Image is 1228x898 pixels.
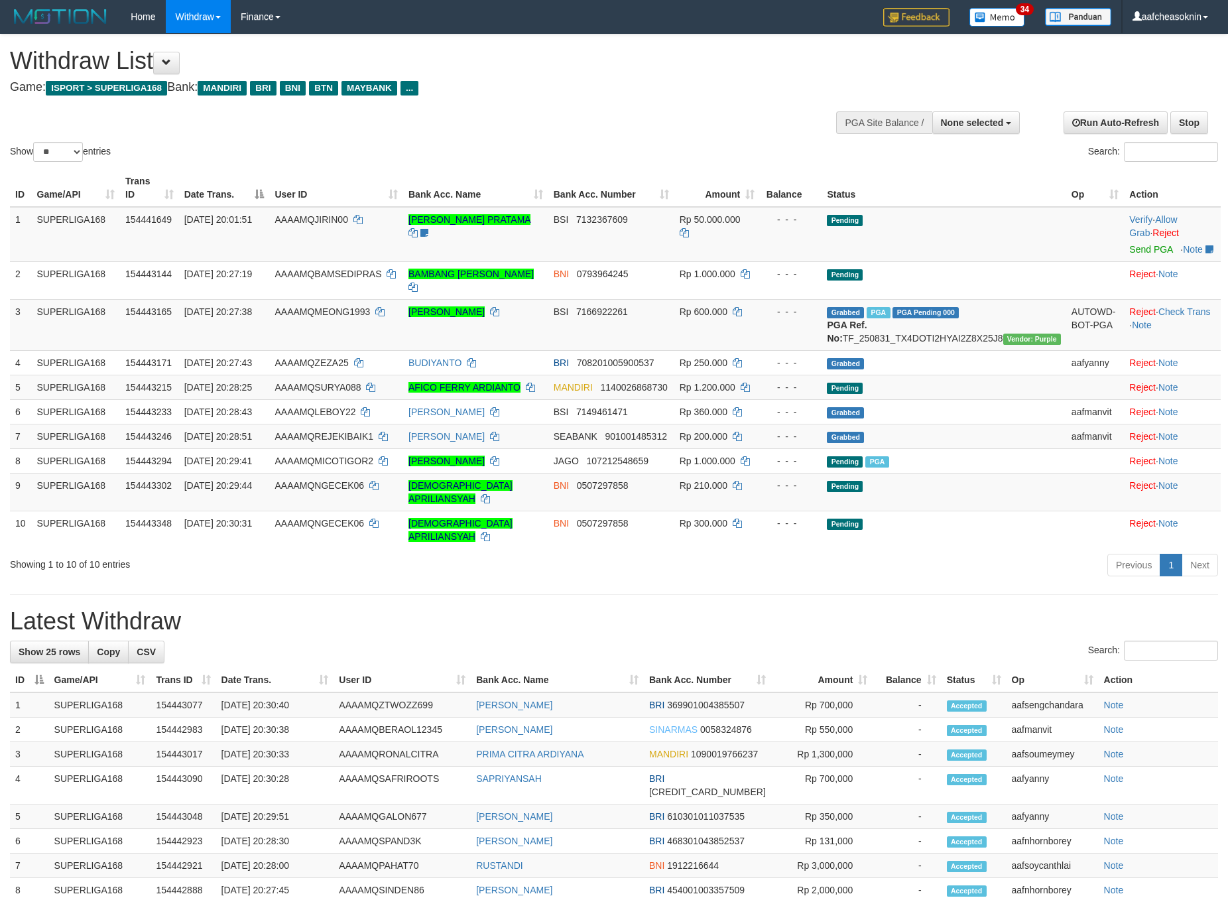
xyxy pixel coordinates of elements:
a: Note [1158,431,1178,442]
a: Note [1158,480,1178,491]
td: SUPERLIGA168 [32,473,121,511]
span: Copy 1090019766237 to clipboard [691,749,758,759]
span: ... [400,81,418,96]
span: 154443302 [125,480,172,491]
a: Reject [1129,269,1156,279]
span: BRI [649,700,664,710]
td: SUPERLIGA168 [49,718,151,742]
td: [DATE] 20:28:30 [216,829,334,854]
span: ISPORT > SUPERLIGA168 [46,81,167,96]
span: AAAAMQMEONG1993 [275,306,370,317]
a: [PERSON_NAME] [476,836,552,846]
span: BRI [554,357,569,368]
div: - - - [765,381,816,394]
td: 154443017 [151,742,215,767]
td: 2 [10,718,49,742]
td: Rp 131,000 [771,829,873,854]
th: Amount: activate to sort column ascending [771,668,873,692]
td: SUPERLIGA168 [49,692,151,718]
span: AAAAMQZEZA25 [275,357,348,368]
span: Copy 369901004385507 to clipboard [667,700,745,710]
a: [PERSON_NAME] [476,885,552,895]
span: Vendor URL: https://trx4.1velocity.biz [1003,334,1061,345]
div: - - - [765,517,816,530]
a: [DEMOGRAPHIC_DATA] APRILIANSYAH [408,518,513,542]
img: MOTION_logo.png [10,7,111,27]
td: [DATE] 20:30:38 [216,718,334,742]
span: Rp 1.000.000 [680,456,735,466]
a: Note [1104,885,1124,895]
td: aafmanvit [1007,718,1099,742]
td: AAAAMQRONALCITRA [334,742,471,767]
a: Allow Grab [1129,214,1177,238]
th: Status [822,169,1066,207]
span: 34 [1016,3,1034,15]
span: Copy 0507297858 to clipboard [577,518,629,529]
span: BRI [649,811,664,822]
span: BSI [554,407,569,417]
span: [DATE] 20:28:43 [184,407,252,417]
td: 7 [10,854,49,878]
a: PRIMA CITRA ARDIYANA [476,749,583,759]
td: · [1124,375,1221,399]
th: Balance [760,169,822,207]
a: [PERSON_NAME] [408,306,485,317]
span: 154443215 [125,382,172,393]
div: Showing 1 to 10 of 10 entries [10,552,502,571]
span: MANDIRI [649,749,688,759]
a: Next [1182,554,1218,576]
label: Search: [1088,641,1218,661]
a: Reject [1129,431,1156,442]
span: [DATE] 20:27:19 [184,269,252,279]
span: AAAAMQNGECEK06 [275,518,364,529]
span: [DATE] 20:29:44 [184,480,252,491]
th: User ID: activate to sort column ascending [269,169,403,207]
span: Copy 1140026868730 to clipboard [601,382,668,393]
th: Trans ID: activate to sort column ascending [151,668,215,692]
span: Pending [827,215,863,226]
td: SUPERLIGA168 [32,375,121,399]
span: AAAAMQMICOTIGOR2 [275,456,373,466]
span: Copy 901001485312 to clipboard [605,431,667,442]
td: 3 [10,742,49,767]
a: Verify [1129,214,1152,225]
th: Bank Acc. Number: activate to sort column ascending [548,169,674,207]
span: Accepted [947,836,987,848]
a: Note [1104,811,1124,822]
td: SUPERLIGA168 [32,448,121,473]
a: [PERSON_NAME] [408,431,485,442]
td: TF_250831_TX4DOTI2HYAI2Z8X25J8 [822,299,1066,350]
span: Copy 0507297858 to clipboard [577,480,629,491]
td: 154443090 [151,767,215,804]
a: [PERSON_NAME] PRATAMA [408,214,530,225]
div: - - - [765,479,816,492]
span: 154443294 [125,456,172,466]
span: [DATE] 20:01:51 [184,214,252,225]
span: Accepted [947,749,987,761]
td: AAAAMQZTWOZZ699 [334,692,471,718]
td: SUPERLIGA168 [32,511,121,548]
a: Note [1158,357,1178,368]
th: Date Trans.: activate to sort column ascending [216,668,334,692]
span: BRI [250,81,276,96]
td: 4 [10,767,49,804]
td: · [1124,511,1221,548]
span: 154443246 [125,431,172,442]
span: Copy 468301043852537 to clipboard [667,836,745,846]
h1: Latest Withdraw [10,608,1218,635]
td: 1 [10,207,32,262]
th: Status: activate to sort column ascending [942,668,1007,692]
span: BSI [554,306,569,317]
div: - - - [765,430,816,443]
a: Reject [1129,357,1156,368]
span: Grabbed [827,307,864,318]
a: Reject [1129,518,1156,529]
a: Note [1104,836,1124,846]
th: Balance: activate to sort column ascending [873,668,941,692]
span: JAGO [554,456,579,466]
span: SINARMAS [649,724,698,735]
a: Reject [1129,306,1156,317]
a: CSV [128,641,164,663]
td: aafmanvit [1066,399,1124,424]
button: None selected [932,111,1020,134]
